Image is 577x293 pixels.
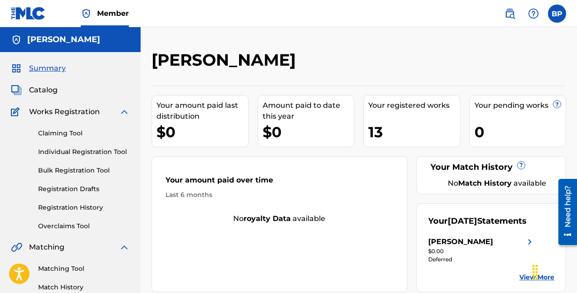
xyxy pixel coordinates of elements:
div: User Menu [548,5,566,23]
div: Deferred [428,255,536,264]
div: 13 [368,122,460,142]
span: ? [553,101,561,108]
div: Last 6 months [166,190,393,200]
a: Bulk Registration Tool [38,166,130,175]
img: MLC Logo [11,7,46,20]
div: Your pending works [474,100,566,111]
div: $0.00 [428,247,536,255]
div: No available [152,213,407,224]
span: ? [518,162,525,169]
div: Amount paid to date this year [263,100,354,122]
img: Top Rightsholder [81,8,92,19]
h2: [PERSON_NAME] [152,50,300,70]
a: CatalogCatalog [11,85,58,96]
a: Registration Drafts [38,184,130,194]
div: Help [524,5,543,23]
div: No available [440,178,554,189]
a: Registration History [38,203,130,212]
div: Drag [528,259,543,286]
img: Matching [11,242,22,253]
a: Claiming Tool [38,129,130,138]
iframe: Chat Widget [532,250,577,293]
div: 0 [474,122,566,142]
a: View More [519,273,554,282]
a: Match History [38,283,130,292]
div: $0 [263,122,354,142]
a: [PERSON_NAME]right chevron icon$0.00Deferred [428,236,536,264]
span: Matching [29,242,64,253]
a: Overclaims Tool [38,221,130,231]
span: Catalog [29,85,58,96]
a: Matching Tool [38,264,130,274]
div: Your registered works [368,100,460,111]
img: Summary [11,63,22,74]
span: [DATE] [448,216,477,226]
img: Works Registration [11,106,23,117]
strong: Match History [458,179,512,187]
a: Public Search [501,5,519,23]
iframe: Resource Center [552,174,577,249]
div: Your amount paid last distribution [156,100,248,122]
a: Individual Registration Tool [38,147,130,157]
img: expand [119,242,130,253]
div: $0 [156,122,248,142]
img: expand [119,106,130,117]
div: [PERSON_NAME] [428,236,493,247]
div: Your Statements [428,215,527,227]
div: Your Match History [428,161,554,173]
img: Catalog [11,85,22,96]
span: Works Registration [29,106,100,117]
span: Summary [29,63,66,74]
strong: royalty data [244,214,291,223]
h5: BRUCE PREISSMAN [27,34,100,45]
div: Your amount paid over time [166,175,393,190]
span: Member [97,8,129,19]
img: Accounts [11,34,22,45]
img: right chevron icon [524,236,535,247]
img: search [504,8,515,19]
a: SummarySummary [11,63,66,74]
img: help [528,8,539,19]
